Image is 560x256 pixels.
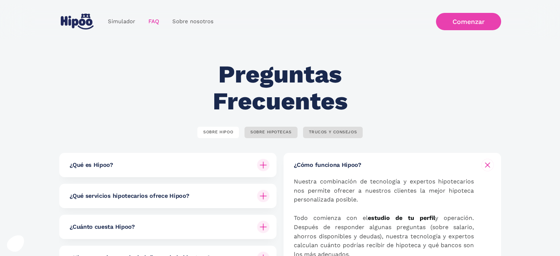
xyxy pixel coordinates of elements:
a: Sobre nosotros [166,14,220,29]
strong: estudio de tu perfil [368,214,435,221]
div: SOBRE HIPOTECAS [250,130,291,135]
h6: ¿Cuánto cuesta Hipoo? [70,223,134,231]
h6: ¿Qué servicios hipotecarios ofrece Hipoo? [70,192,189,200]
div: SOBRE HIPOO [203,130,233,135]
a: Simulador [101,14,142,29]
h6: ¿Cómo funciona Hipoo? [294,161,361,169]
a: FAQ [142,14,166,29]
h2: Preguntas Frecuentes [171,61,389,115]
a: Comenzar [436,13,501,30]
div: TRUCOS Y CONSEJOS [309,130,357,135]
h6: ¿Qué es Hipoo? [70,161,113,169]
a: home [59,11,95,32]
